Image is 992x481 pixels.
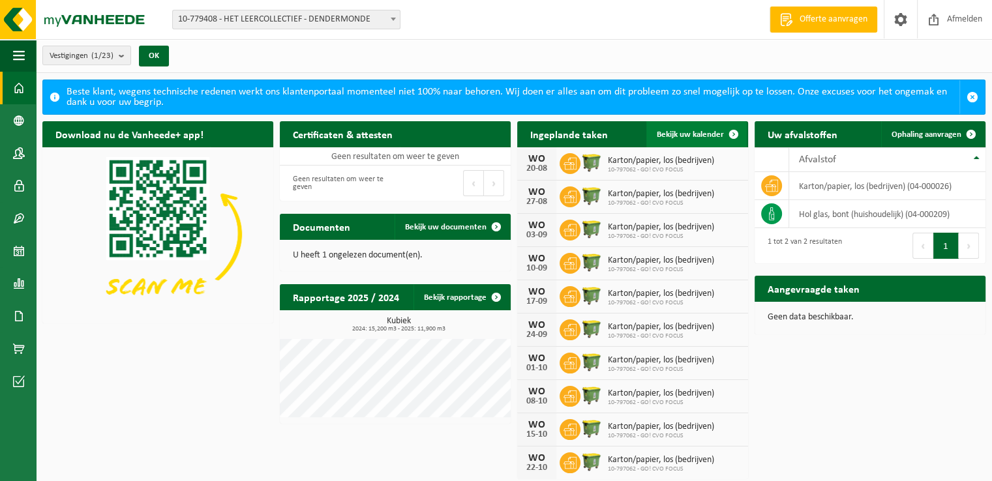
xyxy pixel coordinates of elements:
span: 10-797062 - GO! CVO FOCUS [608,233,714,241]
div: 1 tot 2 van 2 resultaten [761,231,842,260]
div: 27-08 [524,197,550,207]
span: Vestigingen [50,46,113,66]
button: OK [139,46,169,66]
img: WB-1100-HPE-GN-50 [580,317,603,340]
div: 24-09 [524,330,550,340]
span: Bekijk uw documenten [405,223,487,231]
span: 10-797062 - GO! CVO FOCUS [608,332,714,340]
span: Offerte aanvragen [796,13,871,26]
img: WB-1100-HPE-GN-50 [580,417,603,439]
div: WO [524,420,550,430]
a: Bekijk uw kalender [646,121,747,147]
img: WB-1100-HPE-GN-50 [580,218,603,240]
span: Karton/papier, los (bedrijven) [608,255,714,266]
img: Download de VHEPlus App [42,147,273,321]
button: Previous [463,170,484,196]
span: 2024: 15,200 m3 - 2025: 11,900 m3 [286,326,511,332]
h2: Ingeplande taken [517,121,621,147]
img: WB-1100-HPE-GN-50 [580,351,603,373]
p: U heeft 1 ongelezen document(en). [293,251,498,260]
span: 10-797062 - GO! CVO FOCUS [608,432,714,440]
span: Karton/papier, los (bedrijven) [608,156,714,166]
button: Next [959,233,979,259]
span: Karton/papier, los (bedrijven) [608,422,714,432]
span: Bekijk uw kalender [657,130,724,139]
span: 10-779408 - HET LEERCOLLECTIEF - DENDERMONDE [172,10,400,29]
span: 10-797062 - GO! CVO FOCUS [608,366,714,373]
img: WB-1100-HPE-GN-50 [580,184,603,207]
p: Geen data beschikbaar. [768,313,972,322]
h2: Rapportage 2025 / 2024 [280,284,412,310]
span: Karton/papier, los (bedrijven) [608,189,714,199]
span: 10-779408 - HET LEERCOLLECTIEF - DENDERMONDE [173,10,400,29]
td: Geen resultaten om weer te geven [280,147,511,166]
div: 17-09 [524,297,550,306]
span: Karton/papier, los (bedrijven) [608,355,714,366]
div: 08-10 [524,397,550,406]
span: 10-797062 - GO! CVO FOCUS [608,399,714,407]
div: 20-08 [524,164,550,173]
span: Ophaling aanvragen [892,130,961,139]
img: WB-1100-HPE-GN-50 [580,251,603,273]
span: 10-797062 - GO! CVO FOCUS [608,266,714,274]
span: Karton/papier, los (bedrijven) [608,322,714,332]
div: WO [524,187,550,197]
div: 22-10 [524,463,550,473]
div: WO [524,254,550,264]
img: WB-1100-HPE-GN-50 [580,450,603,473]
span: 10-797062 - GO! CVO FOCUS [608,199,714,207]
a: Bekijk uw documenten [395,214,509,240]
div: WO [524,453,550,463]
button: Next [484,170,504,196]
div: WO [524,154,550,164]
div: WO [524,220,550,231]
span: Karton/papier, los (bedrijven) [608,289,714,299]
h2: Uw afvalstoffen [755,121,850,147]
button: 1 [933,233,959,259]
img: WB-1100-HPE-GN-50 [580,384,603,406]
div: 01-10 [524,364,550,373]
div: 15-10 [524,430,550,439]
span: 10-797062 - GO! CVO FOCUS [608,166,714,174]
div: 03-09 [524,231,550,240]
button: Vestigingen(1/23) [42,46,131,65]
td: karton/papier, los (bedrijven) (04-000026) [789,172,985,200]
span: Afvalstof [799,154,836,165]
a: Ophaling aanvragen [881,121,984,147]
span: 10-797062 - GO! CVO FOCUS [608,299,714,307]
img: WB-1100-HPE-GN-50 [580,151,603,173]
span: 10-797062 - GO! CVO FOCUS [608,465,714,473]
button: Previous [912,233,933,259]
div: Beste klant, wegens technische redenen werkt ons klantenportaal momenteel niet 100% naar behoren.... [67,80,959,114]
div: WO [524,287,550,297]
count: (1/23) [91,51,113,60]
h3: Kubiek [286,317,511,332]
div: 10-09 [524,264,550,273]
a: Bekijk rapportage [413,284,509,310]
img: WB-1100-HPE-GN-50 [580,284,603,306]
h2: Certificaten & attesten [280,121,406,147]
span: Karton/papier, los (bedrijven) [608,455,714,465]
h2: Aangevraagde taken [755,276,873,301]
span: Karton/papier, los (bedrijven) [608,222,714,233]
div: WO [524,353,550,364]
h2: Download nu de Vanheede+ app! [42,121,217,147]
h2: Documenten [280,214,363,239]
div: WO [524,320,550,330]
a: Offerte aanvragen [770,7,877,33]
span: Karton/papier, los (bedrijven) [608,388,714,399]
div: WO [524,386,550,397]
td: hol glas, bont (huishoudelijk) (04-000209) [789,200,985,228]
div: Geen resultaten om weer te geven [286,169,389,197]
